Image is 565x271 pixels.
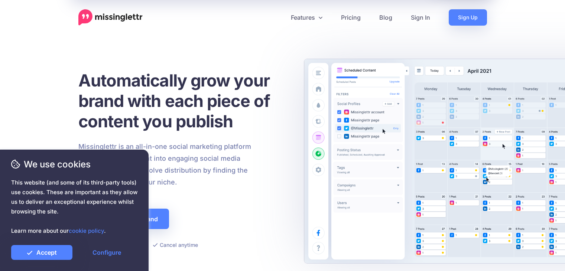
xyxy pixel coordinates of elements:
[78,70,288,131] h1: Automatically grow your brand with each piece of content you publish
[332,9,370,26] a: Pricing
[69,227,104,234] a: cookie policy
[11,178,137,236] span: This website (and some of its third-party tools) use cookies. These are important as they allow u...
[449,9,487,26] a: Sign Up
[11,158,137,171] span: We use cookies
[402,9,439,26] a: Sign In
[78,9,143,26] a: Home
[76,245,137,260] a: Configure
[282,9,332,26] a: Features
[153,240,198,249] li: Cancel anytime
[11,245,72,260] a: Accept
[370,9,402,26] a: Blog
[78,141,251,188] p: Missinglettr is an all-in-one social marketing platform that turns your content into engaging soc...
